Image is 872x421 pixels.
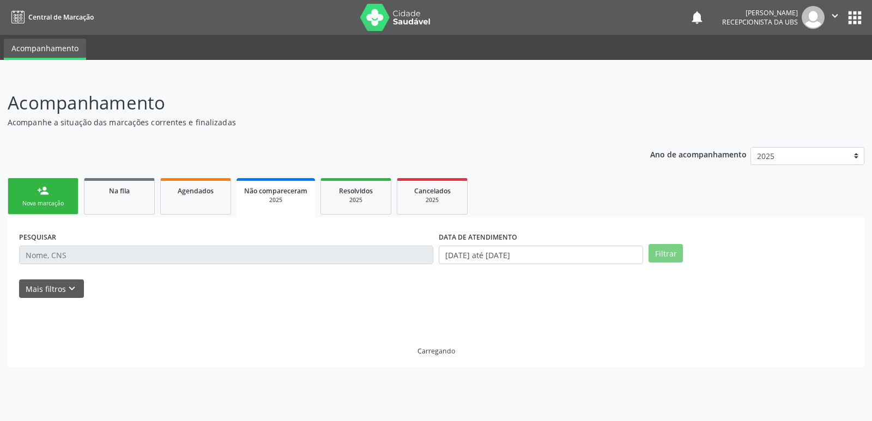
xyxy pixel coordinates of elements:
span: Resolvidos [339,186,373,196]
img: img [802,6,825,29]
i:  [829,10,841,22]
label: PESQUISAR [19,229,56,246]
div: Carregando [417,346,455,356]
button: Filtrar [649,244,683,263]
span: Não compareceram [244,186,307,196]
label: DATA DE ATENDIMENTO [439,229,517,246]
span: Recepcionista da UBS [722,17,798,27]
span: Agendados [178,186,214,196]
button: apps [845,8,864,27]
span: Central de Marcação [28,13,94,22]
button:  [825,6,845,29]
input: Selecione um intervalo [439,246,643,264]
p: Ano de acompanhamento [650,147,747,161]
div: person_add [37,185,49,197]
div: 2025 [329,196,383,204]
div: Nova marcação [16,199,70,208]
input: Nome, CNS [19,246,433,264]
div: 2025 [244,196,307,204]
button: notifications [689,10,705,25]
span: Cancelados [414,186,451,196]
button: Mais filtroskeyboard_arrow_down [19,279,84,298]
p: Acompanhamento [8,89,607,117]
i: keyboard_arrow_down [66,283,78,295]
span: Na fila [109,186,130,196]
a: Central de Marcação [8,8,94,26]
p: Acompanhe a situação das marcações correntes e finalizadas [8,117,607,128]
div: 2025 [405,196,459,204]
a: Acompanhamento [4,39,86,60]
div: [PERSON_NAME] [722,8,798,17]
